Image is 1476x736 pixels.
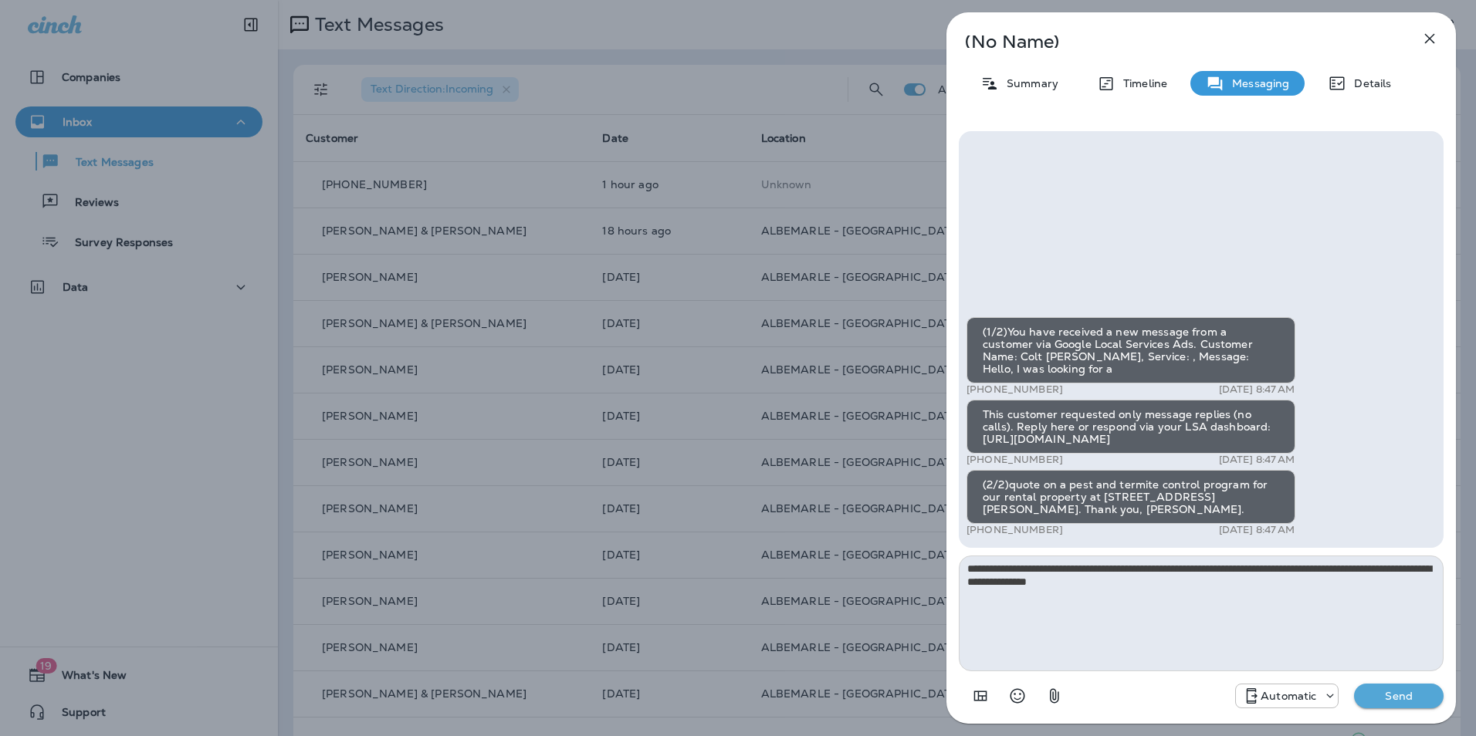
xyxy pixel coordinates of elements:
p: Send [1366,689,1431,703]
div: (2/2)quote on a pest and termite control program for our rental property at [STREET_ADDRESS][PERS... [967,470,1295,524]
button: Send [1354,684,1444,708]
div: This customer requested only message replies (no calls). Reply here or respond via your LSA dashb... [967,400,1295,454]
p: [PHONE_NUMBER] [967,454,1063,466]
div: (1/2)You have received a new message from a customer via Google Local Services Ads. Customer Name... [967,317,1295,383]
p: [DATE] 8:47 AM [1219,454,1295,466]
p: Details [1346,77,1391,89]
p: Messaging [1224,77,1289,89]
p: Timeline [1115,77,1167,89]
p: [DATE] 8:47 AM [1219,524,1295,536]
button: Add in a premade template [965,680,996,711]
p: Summary [999,77,1058,89]
p: [PHONE_NUMBER] [967,524,1063,536]
p: [DATE] 8:47 AM [1219,383,1295,396]
p: (No Name) [965,35,1386,48]
p: Automatic [1261,690,1316,702]
p: [PHONE_NUMBER] [967,383,1063,396]
button: Select an emoji [1002,680,1033,711]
